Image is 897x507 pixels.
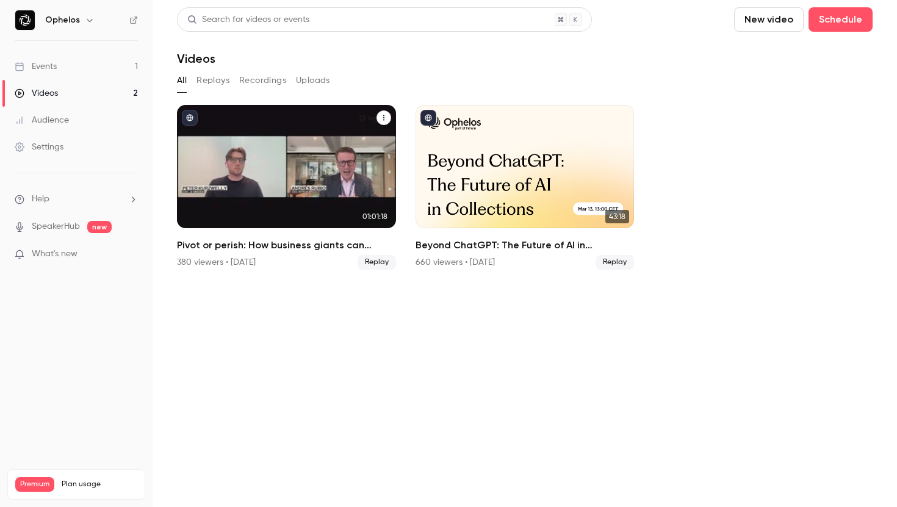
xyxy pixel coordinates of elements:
button: All [177,71,187,90]
span: Replay [358,255,396,270]
span: Premium [15,477,54,492]
span: 01:01:18 [359,210,391,223]
button: published [420,110,436,126]
a: 01:01:18Pivot or perish: How business giants can reclaim leadership in an AI world380 viewers • [... [177,105,396,270]
span: Help [32,193,49,206]
span: Replay [596,255,634,270]
section: Videos [177,7,873,500]
h6: Ophelos [45,14,80,26]
span: 43:18 [605,210,629,223]
div: Videos [15,87,58,99]
button: Uploads [296,71,330,90]
a: 43:18Beyond ChatGPT: The Future of AI in Collections660 viewers • [DATE]Replay [416,105,635,270]
iframe: Noticeable Trigger [123,249,138,260]
li: help-dropdown-opener [15,193,138,206]
img: Ophelos [15,10,35,30]
button: published [182,110,198,126]
button: Replays [196,71,229,90]
ul: Videos [177,105,873,270]
li: Beyond ChatGPT: The Future of AI in Collections [416,105,635,270]
div: Events [15,60,57,73]
button: Schedule [809,7,873,32]
span: What's new [32,248,77,261]
li: Pivot or perish: How business giants can reclaim leadership in an AI world [177,105,396,270]
h2: Pivot or perish: How business giants can reclaim leadership in an AI world [177,238,396,253]
div: 380 viewers • [DATE] [177,256,256,268]
h1: Videos [177,51,215,66]
div: Audience [15,114,69,126]
a: SpeakerHub [32,220,80,233]
div: Settings [15,141,63,153]
div: 660 viewers • [DATE] [416,256,495,268]
span: new [87,221,112,233]
span: Plan usage [62,480,137,489]
div: Search for videos or events [187,13,309,26]
button: New video [734,7,804,32]
button: Recordings [239,71,286,90]
h2: Beyond ChatGPT: The Future of AI in Collections [416,238,635,253]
